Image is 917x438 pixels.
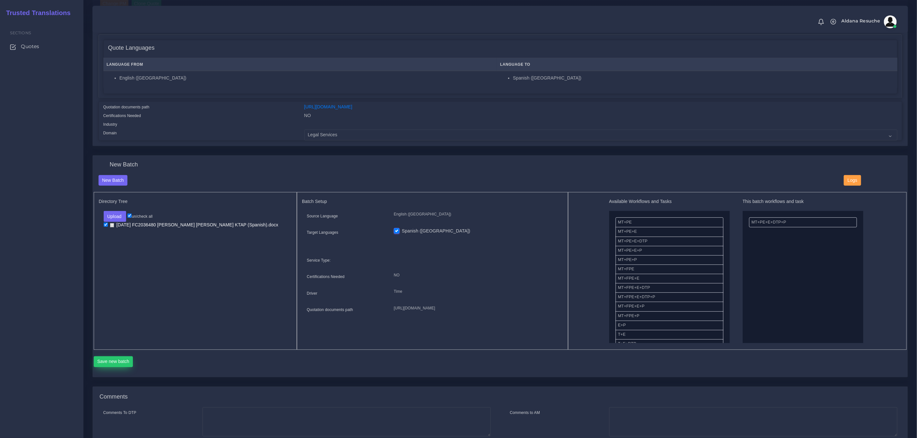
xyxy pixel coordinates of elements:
[103,104,150,110] label: Quotation documents path
[104,211,126,222] button: Upload
[307,274,345,280] label: Certifications Needed
[299,112,902,121] div: NO
[884,15,897,28] img: avatar
[743,199,863,204] h5: This batch workflows and task
[127,214,132,218] input: un/check all
[94,356,133,367] button: Save new batch
[5,40,79,53] a: Quotes
[21,43,39,50] span: Quotes
[108,222,281,228] a: [DATE] FC2036480 [PERSON_NAME] [PERSON_NAME] KTAP (Spanish).docx
[616,217,723,227] li: MT+PE
[2,8,71,18] a: Trusted Translations
[307,257,331,263] label: Service Type:
[609,199,730,204] h5: Available Workflows and Tasks
[616,339,723,349] li: T+E+DTP
[103,410,136,416] label: Comments To DTP
[616,246,723,256] li: MT+PE+E+P
[304,104,352,109] a: [URL][DOMAIN_NAME]
[838,15,899,28] a: Aldana Resucheavatar
[394,211,558,218] p: English ([GEOGRAPHIC_DATA])
[307,307,353,313] label: Quotation documents path
[10,30,31,35] span: Sections
[616,321,723,330] li: E+P
[302,199,563,204] h5: Batch Setup
[616,227,723,237] li: MT+PE+E
[513,75,894,81] li: Spanish ([GEOGRAPHIC_DATA])
[99,393,128,400] h4: Comments
[108,45,155,52] h4: Quote Languages
[616,255,723,265] li: MT+PE+P
[99,175,128,186] button: New Batch
[616,283,723,293] li: MT+FPE+E+DTP
[99,177,128,182] a: New Batch
[844,175,861,186] button: Logs
[99,199,292,204] h5: Directory Tree
[616,311,723,321] li: MT+FPE+P
[616,292,723,302] li: MT+FPE+E+DTP+P
[616,265,723,274] li: MT+FPE
[394,288,558,295] p: Time
[616,237,723,246] li: MT+PE+E+DTP
[842,19,880,23] span: Aldana Resuche
[497,58,897,71] th: Language To
[402,228,470,234] label: Spanish ([GEOGRAPHIC_DATA])
[616,330,723,340] li: T+E
[103,58,497,71] th: Language From
[848,178,857,183] span: Logs
[394,305,558,312] p: [URL][DOMAIN_NAME]
[103,122,117,127] label: Industry
[127,214,152,219] label: un/check all
[2,9,71,17] h2: Trusted Translations
[119,75,493,81] li: English ([GEOGRAPHIC_DATA])
[510,410,540,416] label: Comments to AM
[307,291,317,296] label: Driver
[749,217,857,227] li: MT+PE+E+DTP+P
[103,113,141,119] label: Certifications Needed
[103,130,117,136] label: Domain
[616,302,723,311] li: MT+FPE+E+P
[307,230,338,235] label: Target Languages
[394,272,558,279] p: NO
[307,213,338,219] label: Source Language
[616,274,723,283] li: MT+FPE+E
[110,161,138,168] h4: New Batch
